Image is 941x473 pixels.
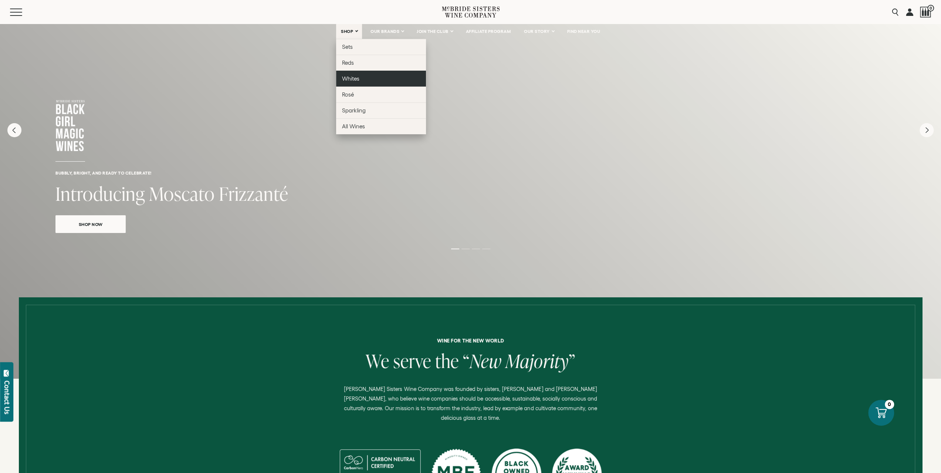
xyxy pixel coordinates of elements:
[55,215,126,233] a: Shop Now
[524,29,550,34] span: OUR STORY
[366,348,389,374] span: We
[472,249,480,249] li: Page dot 3
[461,249,470,249] li: Page dot 2
[393,348,431,374] span: serve
[66,220,116,229] span: Shop Now
[219,181,288,206] span: Frizzanté
[337,384,604,423] p: [PERSON_NAME] Sisters Wine Company was founded by sisters, [PERSON_NAME] and [PERSON_NAME] [PERSO...
[336,55,426,71] a: Reds
[55,181,145,206] span: Introducing
[342,107,366,114] span: Sparkling
[435,348,459,374] span: the
[885,400,894,409] div: 0
[7,123,21,137] button: Previous
[370,29,399,34] span: OUR BRANDS
[336,87,426,102] a: Rosé
[192,338,749,343] h6: Wine for the new world
[336,24,362,39] a: SHOP
[451,249,459,249] li: Page dot 1
[366,24,408,39] a: OUR BRANDS
[482,249,490,249] li: Page dot 4
[336,118,426,134] a: All Wines
[470,348,501,374] span: New
[341,29,353,34] span: SHOP
[466,29,511,34] span: AFFILIATE PROGRAM
[461,24,516,39] a: AFFILIATE PROGRAM
[519,24,559,39] a: OUR STORY
[505,348,569,374] span: Majority
[342,44,353,50] span: Sets
[3,381,11,414] div: Contact Us
[562,24,605,39] a: FIND NEAR YOU
[342,91,354,98] span: Rosé
[920,123,934,137] button: Next
[342,60,354,66] span: Reds
[567,29,600,34] span: FIND NEAR YOU
[463,348,470,374] span: “
[55,170,886,175] h6: Bubbly, bright, and ready to celebrate!
[412,24,457,39] a: JOIN THE CLUB
[336,39,426,55] a: Sets
[927,5,934,11] span: 0
[569,348,575,374] span: ”
[342,123,365,129] span: All Wines
[336,71,426,87] a: Whites
[336,102,426,118] a: Sparkling
[10,9,37,16] button: Mobile Menu Trigger
[342,75,359,82] span: Whites
[149,181,215,206] span: Moscato
[417,29,449,34] span: JOIN THE CLUB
